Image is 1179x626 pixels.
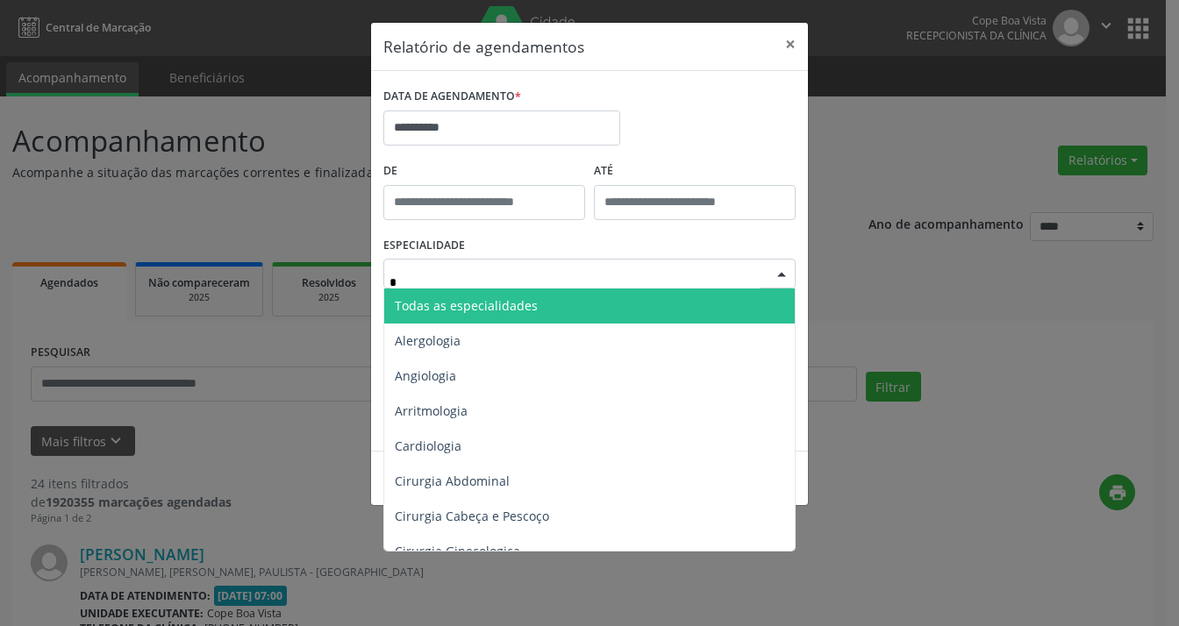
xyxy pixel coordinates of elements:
[395,473,510,489] span: Cirurgia Abdominal
[383,35,584,58] h5: Relatório de agendamentos
[594,158,796,185] label: ATÉ
[395,402,468,419] span: Arritmologia
[395,508,549,524] span: Cirurgia Cabeça e Pescoço
[383,232,465,260] label: ESPECIALIDADE
[383,158,585,185] label: De
[383,83,521,110] label: DATA DE AGENDAMENTO
[395,543,520,559] span: Cirurgia Ginecologica
[395,437,461,454] span: Cardiologia
[395,367,456,384] span: Angiologia
[395,332,461,349] span: Alergologia
[773,23,808,66] button: Close
[395,297,538,314] span: Todas as especialidades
